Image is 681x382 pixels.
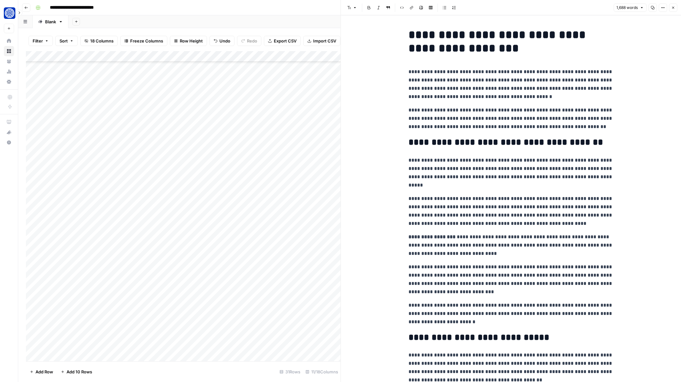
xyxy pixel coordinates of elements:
span: Sort [59,38,68,44]
div: 31 Rows [277,367,303,377]
a: Home [4,36,14,46]
a: Usage [4,66,14,77]
button: Workspace: Fundwell [4,5,14,21]
div: Blank [45,19,56,25]
a: Settings [4,77,14,87]
span: Add Row [36,369,53,375]
button: 1,688 words [614,4,646,12]
span: Filter [33,38,43,44]
span: 1,688 words [616,5,638,11]
span: Export CSV [274,38,297,44]
img: Fundwell Logo [4,7,15,19]
button: Import CSV [303,36,340,46]
button: Filter [28,36,53,46]
button: Add 10 Rows [57,367,96,377]
button: Row Height [170,36,207,46]
span: 18 Columns [90,38,114,44]
button: Help + Support [4,137,14,148]
span: Add 10 Rows [67,369,92,375]
span: Redo [247,38,257,44]
span: Import CSV [313,38,336,44]
a: Your Data [4,56,14,66]
button: Freeze Columns [120,36,167,46]
button: What's new? [4,127,14,137]
button: 18 Columns [80,36,118,46]
button: Export CSV [264,36,301,46]
span: Freeze Columns [130,38,163,44]
div: 11/18 Columns [303,367,341,377]
button: Redo [237,36,261,46]
a: Blank [33,15,68,28]
a: Browse [4,46,14,56]
a: AirOps Academy [4,117,14,127]
button: Sort [55,36,78,46]
button: Add Row [26,367,57,377]
span: Row Height [180,38,203,44]
button: Undo [210,36,234,46]
span: Undo [219,38,230,44]
div: What's new? [4,127,14,137]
